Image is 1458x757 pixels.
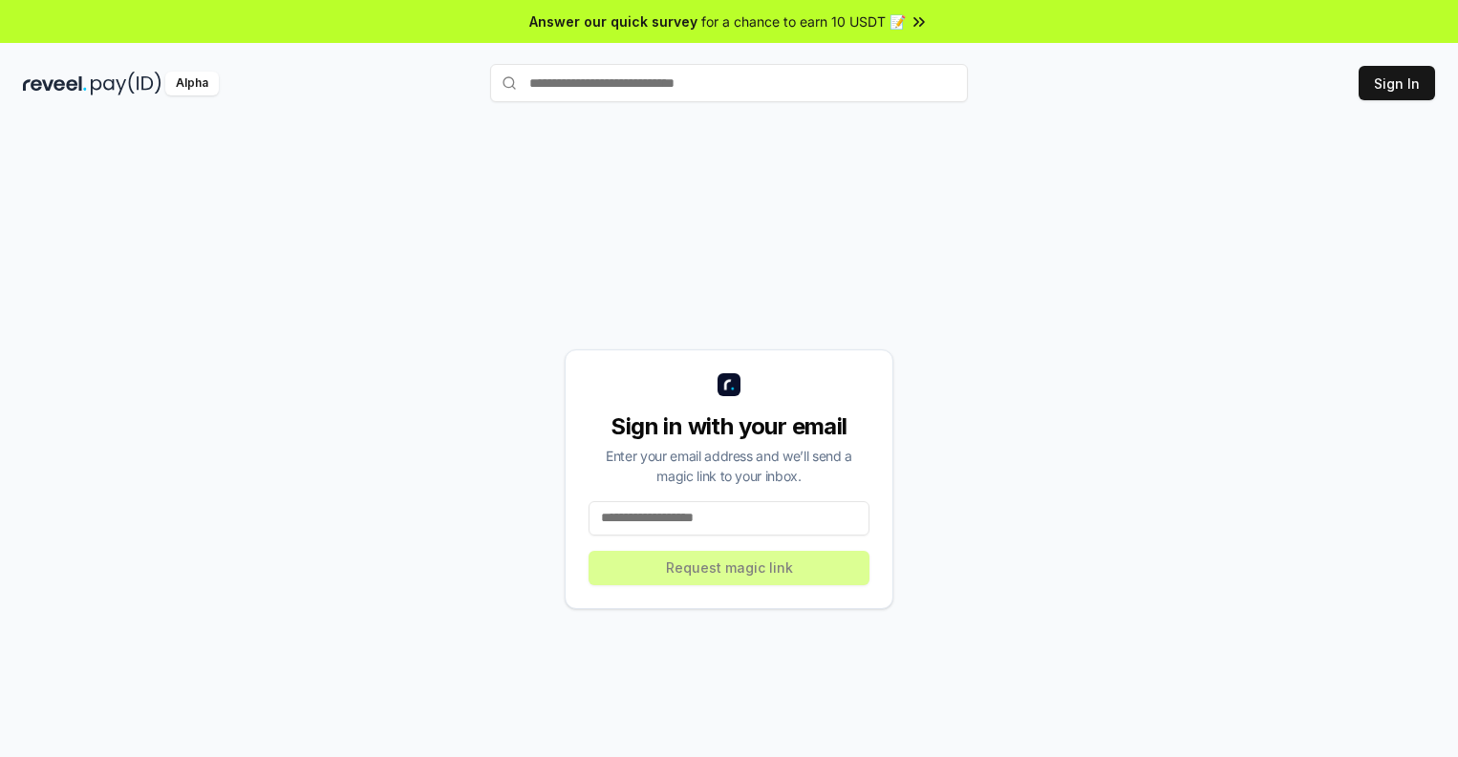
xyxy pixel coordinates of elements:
[91,72,161,95] img: pay_id
[701,11,906,32] span: for a chance to earn 10 USDT 📝
[23,72,87,95] img: reveel_dark
[718,373,740,396] img: logo_small
[589,411,869,442] div: Sign in with your email
[165,72,219,95] div: Alpha
[1359,66,1435,100] button: Sign In
[529,11,697,32] span: Answer our quick survey
[589,446,869,486] div: Enter your email address and we’ll send a magic link to your inbox.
